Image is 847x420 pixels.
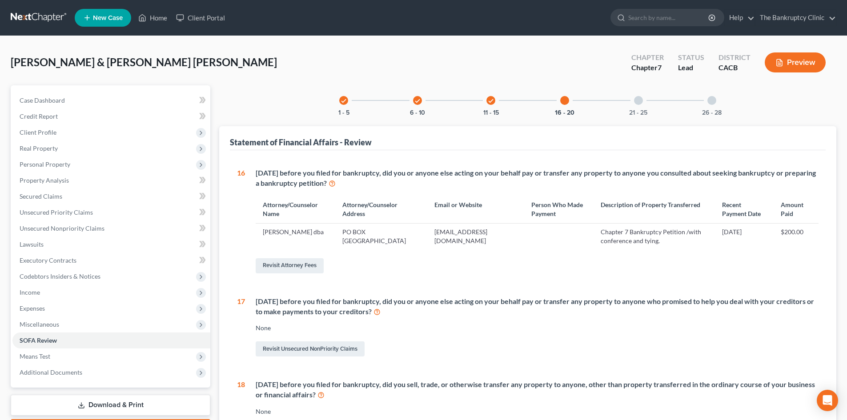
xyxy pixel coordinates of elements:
[256,258,324,273] a: Revisit Attorney Fees
[488,98,494,104] i: check
[20,192,62,200] span: Secured Claims
[774,224,819,249] td: $200.00
[631,52,664,63] div: Chapter
[256,296,819,317] div: [DATE] before you filed for bankruptcy, did you or anyone else acting on your behalf pay or trans...
[20,112,58,120] span: Credit Report
[427,224,524,249] td: [EMAIL_ADDRESS][DOMAIN_NAME]
[256,168,819,188] div: [DATE] before you filed for bankruptcy, did you or anyone else acting on your behalf pay or trans...
[702,110,722,116] button: 26 - 28
[629,110,647,116] button: 21 - 25
[237,296,245,359] div: 17
[20,224,104,232] span: Unsecured Nonpriority Claims
[594,224,715,249] td: Chapter 7 Bankruptcy Petition /with conference and tying.
[256,380,819,400] div: [DATE] before you filed for bankruptcy, did you sell, trade, or otherwise transfer any property t...
[20,352,50,360] span: Means Test
[774,195,819,223] th: Amount Paid
[12,220,210,236] a: Unsecured Nonpriority Claims
[628,9,710,26] input: Search by name...
[20,336,57,344] span: SOFA Review
[12,332,210,348] a: SOFA Review
[256,407,819,416] div: None
[11,395,210,416] a: Download & Print
[256,324,819,332] div: None
[12,236,210,252] a: Lawsuits
[20,176,69,184] span: Property Analysis
[341,98,347,104] i: check
[20,368,82,376] span: Additional Documents
[335,224,427,249] td: PO BOX [GEOGRAPHIC_DATA]
[631,63,664,73] div: Chapter
[427,195,524,223] th: Email or Website
[719,63,751,73] div: CACB
[719,52,751,63] div: District
[555,110,574,116] button: 16 - 20
[414,98,421,104] i: check
[20,144,58,152] span: Real Property
[20,96,65,104] span: Case Dashboard
[715,195,774,223] th: Recent Payment Date
[524,195,594,223] th: Person Who Made Payment
[256,224,335,249] td: [PERSON_NAME] dba
[20,208,93,216] span: Unsecured Priority Claims
[20,288,40,296] span: Income
[12,188,210,204] a: Secured Claims
[725,10,755,26] a: Help
[12,252,210,268] a: Executory Contracts
[678,52,704,63] div: Status
[12,92,210,108] a: Case Dashboard
[12,108,210,124] a: Credit Report
[93,15,123,21] span: New Case
[12,204,210,220] a: Unsecured Priority Claims
[755,10,836,26] a: The Bankruptcy Clinic
[20,160,70,168] span: Personal Property
[12,172,210,188] a: Property Analysis
[256,341,365,356] a: Revisit Unsecured NonPriority Claims
[715,224,774,249] td: [DATE]
[230,137,372,148] div: Statement of Financial Affairs - Review
[237,168,245,275] div: 16
[20,320,59,328] span: Miscellaneous
[594,195,715,223] th: Description of Property Transferred
[20,256,76,264] span: Executory Contracts
[20,304,45,312] span: Expenses
[678,63,704,73] div: Lead
[765,52,826,72] button: Preview
[11,56,277,68] span: [PERSON_NAME] & [PERSON_NAME] [PERSON_NAME]
[20,128,56,136] span: Client Profile
[172,10,229,26] a: Client Portal
[20,240,44,248] span: Lawsuits
[658,63,662,72] span: 7
[256,195,335,223] th: Attorney/Counselor Name
[20,272,100,280] span: Codebtors Insiders & Notices
[335,195,427,223] th: Attorney/Counselor Address
[134,10,172,26] a: Home
[338,110,349,116] button: 1 - 5
[410,110,425,116] button: 6 - 10
[817,390,838,411] div: Open Intercom Messenger
[483,110,499,116] button: 11 - 15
